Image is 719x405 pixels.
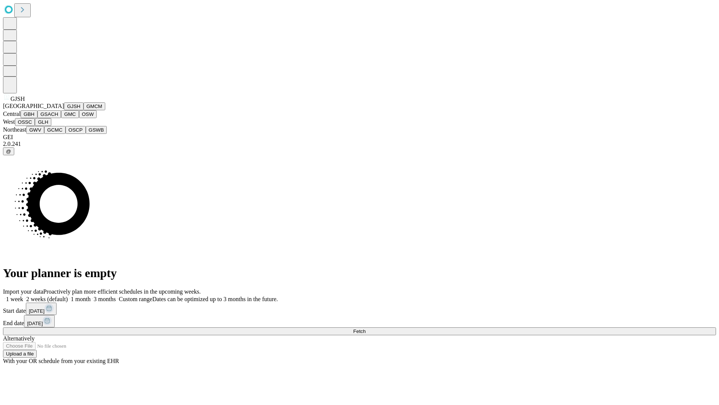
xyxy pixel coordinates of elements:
[64,102,84,110] button: GJSH
[37,110,61,118] button: GSACH
[3,350,37,358] button: Upload a file
[10,96,25,102] span: GJSH
[3,111,21,117] span: Central
[71,296,91,302] span: 1 month
[66,126,86,134] button: OSCP
[26,126,44,134] button: GWV
[3,358,119,364] span: With your OR schedule from your existing EHR
[3,335,34,342] span: Alternatively
[3,303,716,315] div: Start date
[6,148,11,154] span: @
[44,126,66,134] button: GCMC
[3,288,43,295] span: Import your data
[61,110,79,118] button: GMC
[3,134,716,141] div: GEI
[86,126,107,134] button: GSWB
[29,308,45,314] span: [DATE]
[3,315,716,327] div: End date
[353,328,365,334] span: Fetch
[119,296,152,302] span: Custom range
[6,296,23,302] span: 1 week
[21,110,37,118] button: GBH
[27,321,43,326] span: [DATE]
[3,118,15,125] span: West
[26,303,57,315] button: [DATE]
[3,327,716,335] button: Fetch
[15,118,35,126] button: OSSC
[3,141,716,147] div: 2.0.241
[152,296,278,302] span: Dates can be optimized up to 3 months in the future.
[3,126,26,133] span: Northeast
[35,118,51,126] button: GLH
[26,296,68,302] span: 2 weeks (default)
[84,102,105,110] button: GMCM
[24,315,55,327] button: [DATE]
[43,288,201,295] span: Proactively plan more efficient schedules in the upcoming weeks.
[3,103,64,109] span: [GEOGRAPHIC_DATA]
[94,296,116,302] span: 3 months
[79,110,97,118] button: OSW
[3,266,716,280] h1: Your planner is empty
[3,147,14,155] button: @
